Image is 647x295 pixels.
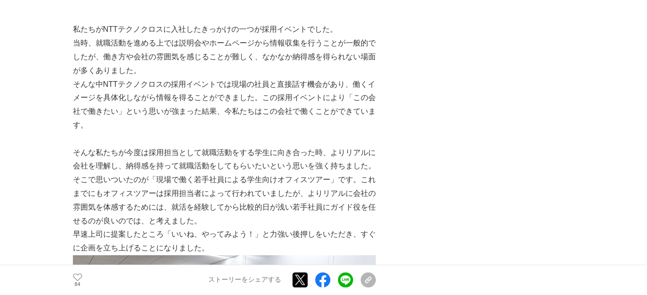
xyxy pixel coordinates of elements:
p: 早速上司に提案したところ「いいね、やってみよう！」と力強い後押しをいただき、すぐに企画を立ち上げることになりました。 [73,228,376,255]
p: そんな中NTTテクノクロスの採用イベントでは現場の社員と直接話す機会があり、働くイメージを具体化しながら情報を得ることができました。この採用イベントにより「この会社で働きたい」という思いが強まっ... [73,78,376,132]
p: 84 [73,282,82,287]
p: 当時、就職活動を進める上では説明会やホームページから情報収集を行うことが一般的でしたが、働き方や会社の雰囲気を感じることが難しく、なかなか納得感を得られない場面が多くありました。 [73,37,376,77]
p: そこで思いついたのが「現場で働く若手社員による学生向けオフィスツアー」です。これまでにもオフィスツアーは採用担当者によって行われていましたが、よりリアルに会社の雰囲気を体感するためには、就活を経... [73,173,376,228]
p: ストーリーをシェアする [208,276,281,285]
p: 私たちがNTTテクノクロスに入社したきっかけの一つが採用イベントでした。 [73,23,376,37]
p: そんな私たちが今度は採用担当として就職活動をする学生に向き合った時、よりリアルに会社を理解し、納得感を持って就職活動をしてもらいたいという思いを強く持ちました。 [73,146,376,174]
